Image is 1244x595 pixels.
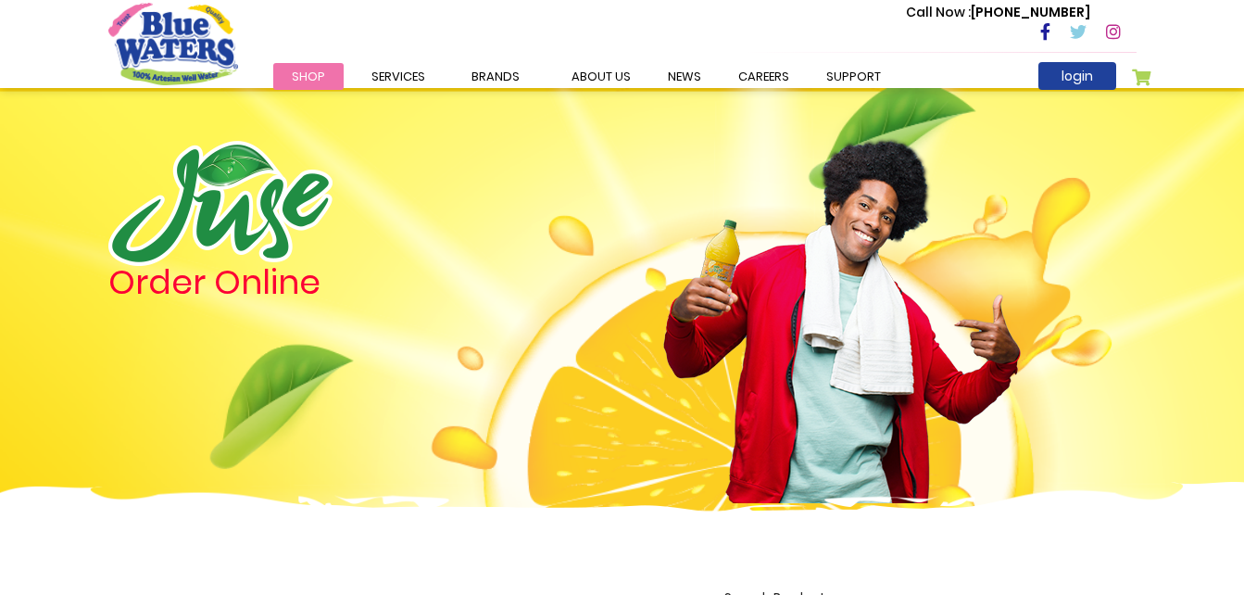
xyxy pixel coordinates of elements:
[108,3,238,84] a: store logo
[471,68,520,85] span: Brands
[553,63,649,90] a: about us
[108,266,521,299] h4: Order Online
[808,63,899,90] a: support
[720,63,808,90] a: careers
[108,141,333,266] img: logo
[371,68,425,85] span: Services
[906,3,1090,22] p: [PHONE_NUMBER]
[906,3,971,21] span: Call Now :
[1038,62,1116,90] a: login
[649,63,720,90] a: News
[292,68,325,85] span: Shop
[661,107,1023,503] img: man.png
